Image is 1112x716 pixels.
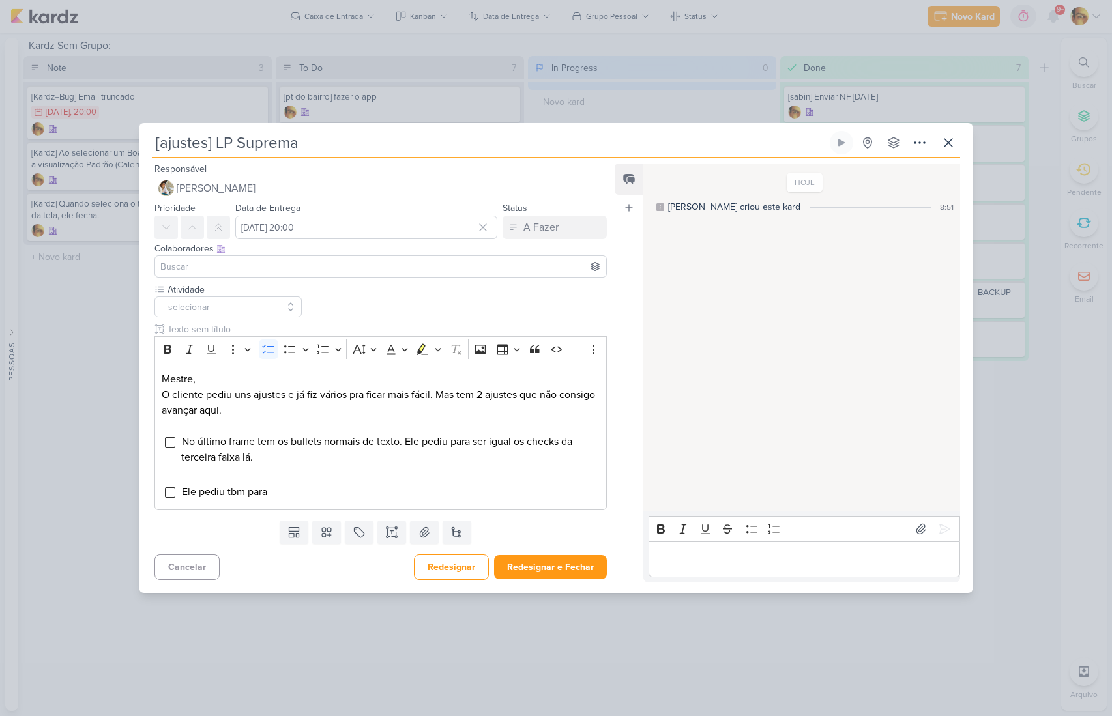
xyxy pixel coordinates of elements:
label: Responsável [154,164,207,175]
input: Select a date [235,216,497,239]
div: 8:51 [940,201,954,213]
div: Ligar relógio [836,137,847,148]
p: O cliente pediu uns ajustes e já fiz vários pra ficar mais fácil. Mas tem 2 ajustes que não consi... [162,387,600,418]
div: Editor editing area: main [649,541,960,577]
div: A Fazer [523,220,559,235]
div: [PERSON_NAME] criou este kard [668,200,800,214]
div: Editor toolbar [649,516,960,541]
button: Cancelar [154,554,220,580]
label: Status [503,203,527,214]
button: Redesignar e Fechar [494,555,607,579]
span: [PERSON_NAME] [177,180,256,196]
div: Editor toolbar [154,336,607,362]
span: Ele pediu tbm para [182,485,267,498]
div: Colaboradores [154,242,607,255]
span: No último frame tem os bullets normais de texto. Ele pediu para ser igual os checks da terceira f... [181,435,572,464]
label: Prioridade [154,203,196,214]
input: Buscar [158,259,604,274]
label: Atividade [166,283,302,296]
div: Editor editing area: main [154,362,607,510]
img: Raphael Simas [158,180,174,196]
button: [PERSON_NAME] [154,177,607,200]
button: A Fazer [503,216,607,239]
p: Mestre, [162,371,600,387]
input: Kard Sem Título [152,131,827,154]
button: -- selecionar -- [154,296,302,317]
button: Redesignar [414,554,489,580]
input: Texto sem título [165,322,607,336]
label: Data de Entrega [235,203,300,214]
